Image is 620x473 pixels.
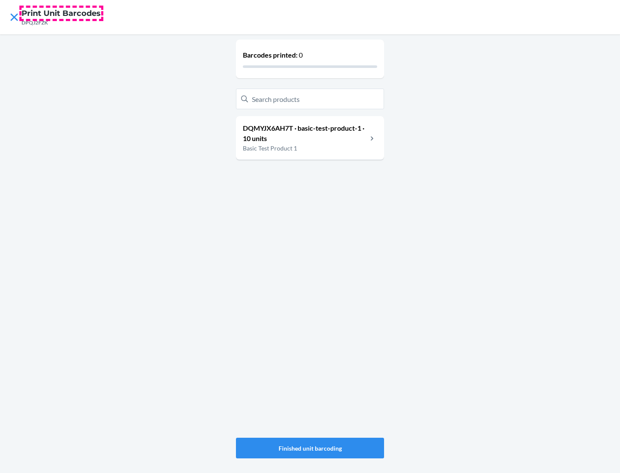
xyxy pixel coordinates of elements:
[236,438,384,458] button: Finished unit barcoding
[22,19,101,27] div: DPQJ2FZK
[236,89,384,109] input: Search products
[243,50,377,60] p: Barcodes printed:
[22,8,101,19] h4: Print Unit Barcodes
[243,123,367,144] p: DQMYJX6AH7T · basic-test-product-1 · 10 units
[243,144,367,153] p: Basic Test Product 1
[299,51,303,59] span: 0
